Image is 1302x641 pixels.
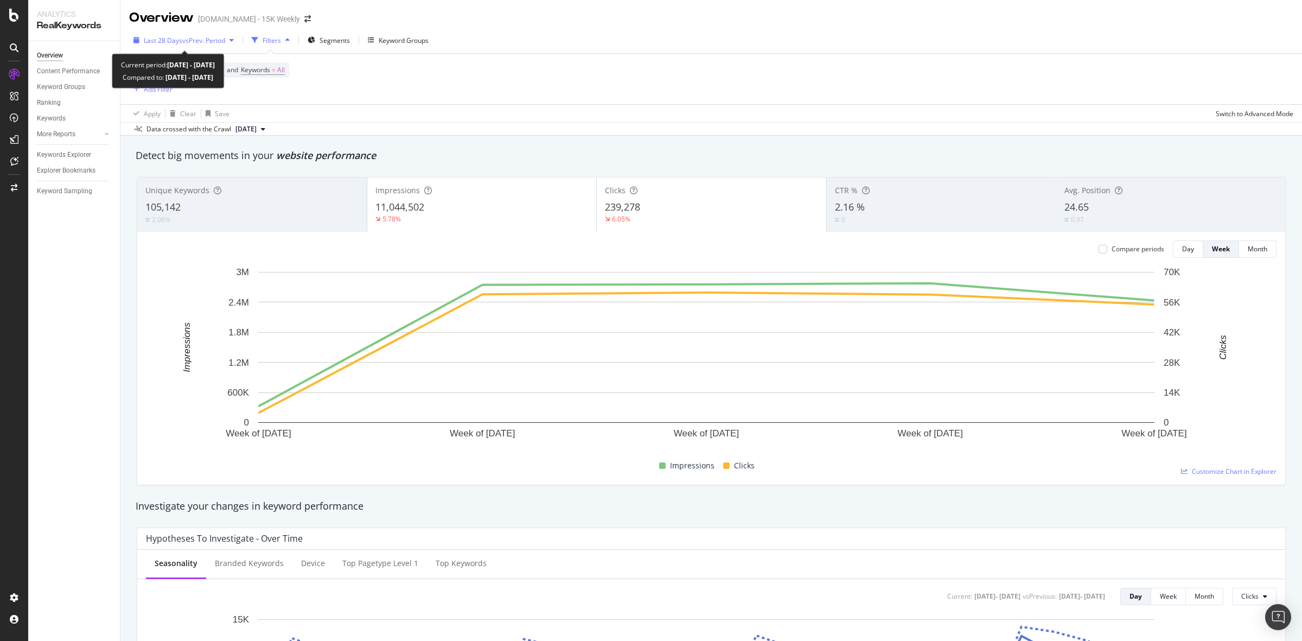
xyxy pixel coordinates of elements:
div: Overview [129,9,194,27]
button: Last 28 DaysvsPrev. Period [129,31,238,49]
span: = [272,65,276,74]
div: [DOMAIN_NAME] - 15K Weekly [198,14,300,24]
button: Month [1239,240,1277,258]
span: Last 28 Days [144,36,182,45]
button: Add Filter [129,82,173,96]
span: 2.16 % [835,200,865,213]
div: Hypotheses to Investigate - Over Time [146,533,303,544]
button: [DATE] [231,123,270,136]
img: Equal [145,218,150,221]
span: 11,044,502 [375,200,424,213]
div: Seasonality [155,558,197,569]
text: 56K [1164,297,1180,308]
span: All [277,62,285,78]
span: 239,278 [605,200,640,213]
span: Clicks [734,459,755,472]
div: Filters [263,36,281,45]
button: Keyword Groups [363,31,433,49]
span: Impressions [670,459,714,472]
text: 70K [1164,267,1180,277]
button: Week [1151,588,1186,605]
span: Impressions [375,185,420,195]
div: 0.97 [1071,215,1084,224]
div: Branded Keywords [215,558,284,569]
a: Keywords Explorer [37,149,112,161]
span: and [227,65,238,74]
text: 2.4M [228,297,249,308]
div: Week [1160,592,1177,601]
div: Month [1195,592,1214,601]
div: Keyword Sampling [37,186,92,197]
div: Investigate your changes in keyword performance [136,499,1287,513]
div: Clear [180,109,196,118]
div: Switch to Advanced Mode [1216,109,1293,118]
button: Month [1186,588,1223,605]
button: Switch to Advanced Mode [1211,105,1293,122]
a: Explorer Bookmarks [37,165,112,176]
span: 105,142 [145,200,181,213]
div: Keyword Groups [379,36,429,45]
text: 14K [1164,388,1180,398]
text: 0 [1164,417,1169,428]
a: Keywords [37,113,112,124]
div: Open Intercom Messenger [1265,604,1291,630]
div: Month [1248,244,1267,253]
div: Explorer Bookmarks [37,165,95,176]
span: 2025 Sep. 1st [235,124,257,134]
div: Data crossed with the Crawl [146,124,231,134]
img: Equal [1064,218,1069,221]
text: 15K [233,614,250,625]
div: Compare periods [1112,244,1164,253]
b: [DATE] - [DATE] [167,60,215,69]
div: Ranking [37,97,61,109]
div: Day [1129,592,1142,601]
text: 1.2M [228,358,249,368]
a: Customize Chart in Explorer [1181,467,1277,476]
div: Keyword Groups [37,81,85,93]
span: Clicks [1241,592,1259,601]
div: Content Performance [37,66,100,77]
text: 0 [244,417,249,428]
a: Keyword Groups [37,81,112,93]
div: 6.05% [612,214,630,224]
span: Unique Keywords [145,185,209,195]
a: Overview [37,50,112,61]
button: Day [1120,588,1151,605]
div: 0 [841,215,845,224]
div: Current period: [121,59,215,71]
a: More Reports [37,129,101,140]
a: Keyword Sampling [37,186,112,197]
div: Compared to: [123,71,213,84]
div: [DATE] - [DATE] [1059,592,1105,601]
div: Day [1182,244,1194,253]
button: Apply [129,105,161,122]
div: More Reports [37,129,75,140]
div: 2.06% [152,215,170,224]
span: Clicks [605,185,626,195]
div: Top Keywords [436,558,487,569]
div: Save [215,109,229,118]
div: vs Previous : [1023,592,1057,601]
a: Content Performance [37,66,112,77]
div: Add Filter [144,85,173,94]
span: 24.65 [1064,200,1089,213]
text: Impressions [182,322,192,372]
div: Keywords Explorer [37,149,91,161]
b: [DATE] - [DATE] [164,73,213,82]
text: Week of [DATE] [1121,428,1186,439]
text: 3M [236,267,249,277]
button: Filters [247,31,294,49]
div: Week [1212,244,1230,253]
div: RealKeywords [37,20,111,32]
div: Current: [947,592,972,601]
text: 42K [1164,327,1180,338]
div: Detect big movements in your [136,149,1287,163]
div: Keywords [37,113,66,124]
svg: A chart. [146,266,1266,455]
div: Overview [37,50,63,61]
button: Week [1203,240,1239,258]
span: vs Prev. Period [182,36,225,45]
button: Clicks [1232,588,1277,605]
span: Avg. Position [1064,185,1110,195]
